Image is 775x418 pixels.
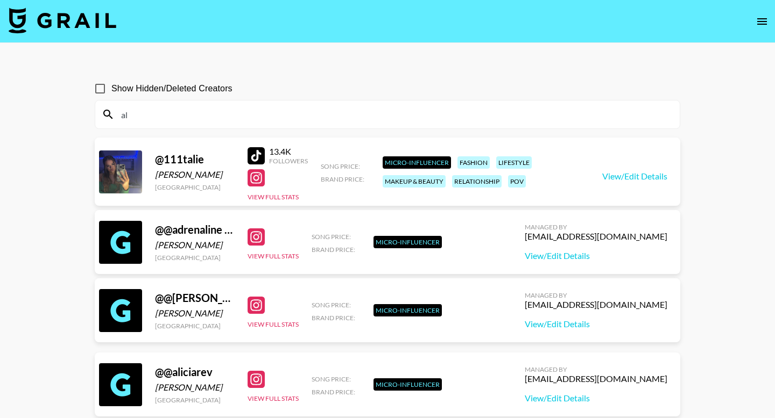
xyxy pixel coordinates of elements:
[525,319,667,329] a: View/Edit Details
[248,320,299,328] button: View Full Stats
[321,175,364,183] span: Brand Price:
[312,233,351,241] span: Song Price:
[9,8,116,33] img: Grail Talent
[457,156,490,169] div: fashion
[111,82,232,95] span: Show Hidden/Deleted Creators
[374,304,442,316] div: Micro-Influencer
[751,11,773,32] button: open drawer
[496,156,532,169] div: lifestyle
[525,223,667,231] div: Managed By
[312,375,351,383] span: Song Price:
[312,388,355,396] span: Brand Price:
[383,175,446,188] div: makeup & beauty
[155,153,235,166] div: @ 111talie
[312,246,355,254] span: Brand Price:
[452,175,502,188] div: relationship
[155,223,235,236] div: @ @adrenaline @adventure
[155,322,235,330] div: [GEOGRAPHIC_DATA]
[602,171,667,182] a: View/Edit Details
[269,157,308,165] div: Followers
[269,146,308,157] div: 13.4K
[383,156,451,169] div: Micro-Influencer
[525,299,667,310] div: [EMAIL_ADDRESS][DOMAIN_NAME]
[155,308,235,319] div: [PERSON_NAME]
[374,378,442,391] div: Micro-Influencer
[248,252,299,260] button: View Full Stats
[248,193,299,201] button: View Full Stats
[155,365,235,379] div: @ @aliciarev
[155,254,235,262] div: [GEOGRAPHIC_DATA]
[508,175,526,188] div: pov
[374,236,442,248] div: Micro-Influencer
[321,162,360,170] span: Song Price:
[525,250,667,261] a: View/Edit Details
[155,291,235,305] div: @ @[PERSON_NAME].stenlof
[525,365,667,373] div: Managed By
[155,240,235,250] div: [PERSON_NAME]
[312,314,355,322] span: Brand Price:
[115,106,673,123] input: Search by User Name
[155,382,235,393] div: [PERSON_NAME]
[312,301,351,309] span: Song Price:
[248,394,299,402] button: View Full Stats
[525,393,667,403] a: View/Edit Details
[525,291,667,299] div: Managed By
[525,373,667,384] div: [EMAIL_ADDRESS][DOMAIN_NAME]
[155,169,235,180] div: [PERSON_NAME]
[155,396,235,404] div: [GEOGRAPHIC_DATA]
[155,183,235,191] div: [GEOGRAPHIC_DATA]
[525,231,667,242] div: [EMAIL_ADDRESS][DOMAIN_NAME]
